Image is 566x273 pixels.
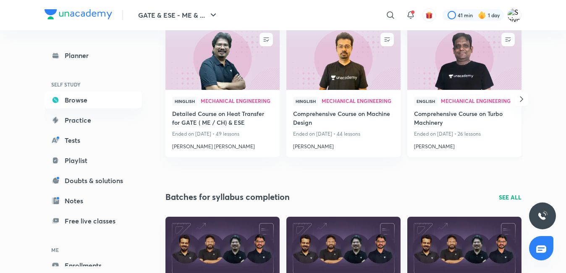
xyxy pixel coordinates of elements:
h6: SELF STUDY [45,77,142,92]
a: Detailed Course on Heat Transfer for GATE ( ME / CH) & ESE [172,109,273,129]
h2: Batches for syllabus completion [165,191,290,203]
a: Planner [45,47,142,64]
a: new-thumbnail [165,26,280,90]
a: [PERSON_NAME] [293,139,394,150]
span: English [414,97,438,106]
span: Mechanical Engineering [441,98,515,103]
img: Shivam Singh [507,8,521,22]
span: Hinglish [172,97,197,106]
a: new-thumbnail [407,26,521,90]
img: new-thumbnail [164,25,280,90]
a: Comprehensive Course on Machine Design [293,109,394,129]
a: [PERSON_NAME] [PERSON_NAME] [172,139,273,150]
button: GATE & ESE - ME & ... [133,7,223,24]
a: SEE ALL [499,193,521,202]
span: Hinglish [293,97,318,106]
button: avatar [422,8,436,22]
a: Playlist [45,152,142,169]
p: Ended on [DATE] • 44 lessons [293,129,394,139]
a: [PERSON_NAME] [414,139,515,150]
a: Tests [45,132,142,149]
h6: ME [45,243,142,257]
a: Mechanical Engineering [441,98,515,104]
span: Mechanical Engineering [201,98,273,103]
a: Comprehensive Course on Turbo Machinery [414,109,515,129]
a: Doubts & solutions [45,172,142,189]
p: Ended on [DATE] • 49 lessons [172,129,273,139]
img: ttu [537,211,548,221]
a: Notes [45,192,142,209]
span: Mechanical Engineering [322,98,394,103]
img: new-thumbnail [285,25,401,90]
img: avatar [425,11,433,19]
img: Company Logo [45,9,112,19]
a: Mechanical Engineering [201,98,273,104]
img: streak [478,11,486,19]
a: Mechanical Engineering [322,98,394,104]
a: Practice [45,112,142,129]
p: Ended on [DATE] • 26 lessons [414,129,515,139]
a: Company Logo [45,9,112,21]
a: new-thumbnail [286,26,401,90]
a: Browse [45,92,142,108]
img: new-thumbnail [406,25,522,90]
a: Free live classes [45,213,142,229]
